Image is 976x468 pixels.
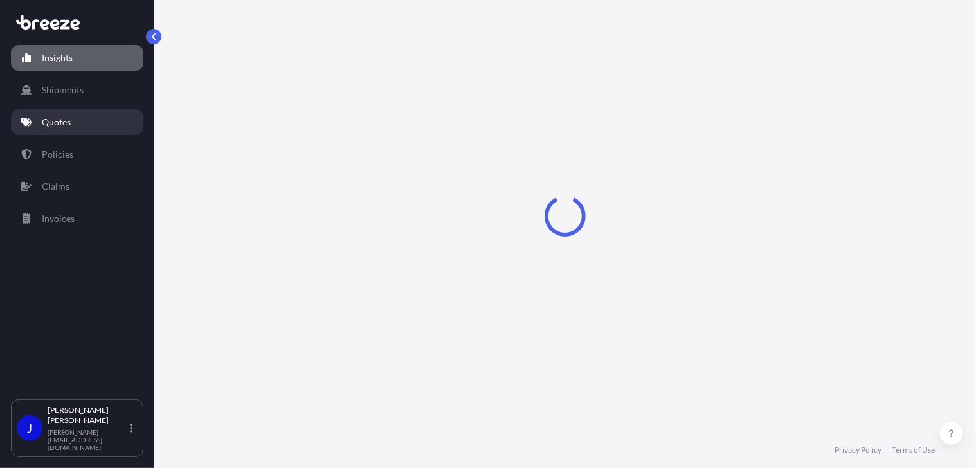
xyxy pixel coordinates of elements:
[835,445,881,455] a: Privacy Policy
[48,428,127,451] p: [PERSON_NAME][EMAIL_ADDRESS][DOMAIN_NAME]
[42,51,73,64] p: Insights
[892,445,935,455] a: Terms of Use
[42,148,73,161] p: Policies
[42,84,84,96] p: Shipments
[42,180,69,193] p: Claims
[11,141,143,167] a: Policies
[27,422,32,435] span: J
[11,174,143,199] a: Claims
[11,206,143,231] a: Invoices
[42,116,71,129] p: Quotes
[48,405,127,426] p: [PERSON_NAME] [PERSON_NAME]
[11,109,143,135] a: Quotes
[42,212,75,225] p: Invoices
[11,45,143,71] a: Insights
[11,77,143,103] a: Shipments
